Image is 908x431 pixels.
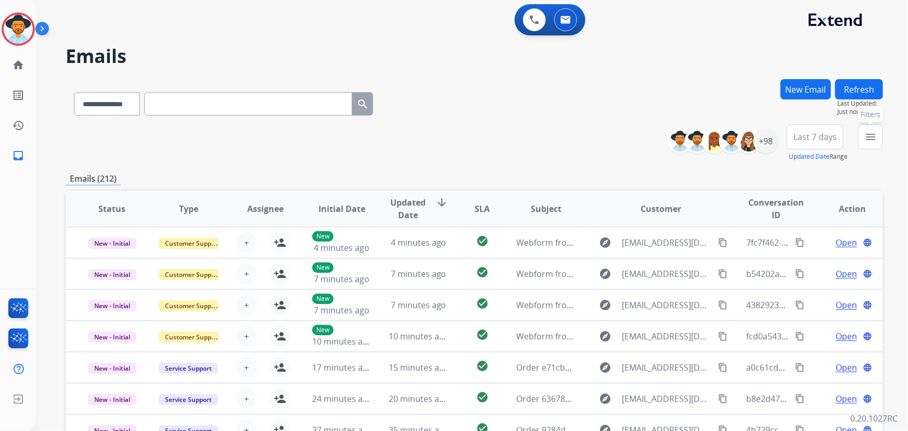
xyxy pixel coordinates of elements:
span: b54202a3-2fd1-4b50-845a-101d49cae899 [746,268,906,280]
span: fcd0a543-e827-4bc1-b295-b4ef3137fbc6 [746,331,901,342]
span: Assignee [247,202,284,215]
mat-icon: content_copy [718,332,727,341]
span: Open [836,236,857,249]
span: 7 minutes ago [314,273,369,285]
span: New - Initial [88,300,136,311]
span: 7 minutes ago [314,305,369,316]
span: 4 minutes ago [314,242,369,253]
button: + [236,232,257,253]
mat-icon: check_circle [476,266,489,278]
mat-icon: person_add [274,361,286,374]
button: + [236,295,257,315]
mat-icon: arrow_downward [436,196,448,209]
mat-icon: check_circle [476,328,489,341]
mat-icon: person_add [274,268,286,280]
mat-icon: content_copy [795,300,804,310]
span: New - Initial [88,394,136,405]
mat-icon: person_add [274,236,286,249]
span: Open [836,361,857,374]
span: Range [789,152,848,161]
span: Last 7 days [794,135,837,139]
mat-icon: search [356,98,369,110]
span: Customer Support [159,332,226,343]
span: New - Initial [88,238,136,249]
span: 4 minutes ago [391,237,446,248]
span: 24 minutes ago [312,393,373,404]
mat-icon: language [863,363,872,372]
mat-icon: language [863,269,872,278]
p: 0.20.1027RC [850,412,898,425]
mat-icon: content_copy [718,300,727,310]
span: Updated Date [389,196,427,221]
button: + [236,263,257,284]
span: Last Updated: [837,99,883,108]
mat-icon: content_copy [718,394,727,403]
mat-icon: language [863,394,872,403]
mat-icon: content_copy [795,332,804,341]
span: Filters [861,109,880,120]
button: Filters [858,124,883,149]
mat-icon: content_copy [718,363,727,372]
span: b8e2d470-7586-4457-a0b5-062f259b5105 [746,393,906,404]
span: Webform from [EMAIL_ADDRESS][DOMAIN_NAME] on [DATE] [517,237,752,248]
mat-icon: content_copy [718,269,727,278]
span: [EMAIL_ADDRESS][DOMAIN_NAME] [622,392,713,405]
mat-icon: content_copy [795,363,804,372]
span: Open [836,330,857,343]
mat-icon: menu [864,131,877,143]
span: SLA [475,202,490,215]
span: New - Initial [88,332,136,343]
button: + [236,388,257,409]
mat-icon: content_copy [795,238,804,247]
button: Refresh [835,79,883,99]
mat-icon: language [863,332,872,341]
img: avatar [4,15,33,44]
p: New [312,294,334,304]
span: Order e71cb995-118d-462c-99fc-dfe7b3e3b171 [517,362,699,373]
span: [EMAIL_ADDRESS][DOMAIN_NAME] [622,268,713,280]
mat-icon: person_add [274,330,286,343]
span: [EMAIL_ADDRESS][DOMAIN_NAME] [622,361,713,374]
mat-icon: explore [599,392,612,405]
span: Open [836,392,857,405]
span: + [244,236,249,249]
span: Initial Date [318,202,365,215]
span: Webform from [EMAIL_ADDRESS][DOMAIN_NAME] on [DATE] [517,268,752,280]
span: 10 minutes ago [312,336,373,347]
span: + [244,392,249,405]
mat-icon: explore [599,268,612,280]
mat-icon: explore [599,330,612,343]
button: New Email [781,79,831,99]
mat-icon: history [12,119,24,132]
mat-icon: check_circle [476,235,489,247]
p: New [312,262,334,273]
span: Open [836,268,857,280]
mat-icon: content_copy [718,238,727,247]
span: New - Initial [88,363,136,374]
span: 7 minutes ago [391,299,446,311]
mat-icon: check_circle [476,360,489,372]
span: Type [179,202,198,215]
div: +98 [753,129,778,154]
span: 15 minutes ago [389,362,449,373]
button: Last 7 days [787,124,843,149]
p: New [312,325,334,335]
span: + [244,299,249,311]
mat-icon: explore [599,236,612,249]
mat-icon: explore [599,299,612,311]
span: New - Initial [88,269,136,280]
button: Updated Date [789,153,829,161]
mat-icon: content_copy [795,269,804,278]
p: Emails (212) [66,172,121,185]
mat-icon: language [863,238,872,247]
span: Conversation ID [746,196,805,221]
span: Webform from [EMAIL_ADDRESS][DOMAIN_NAME] on [DATE] [517,299,752,311]
span: 43829233-e374-4e36-a8e8-4ccc074e9cd8 [746,299,905,311]
mat-icon: explore [599,361,612,374]
span: 10 minutes ago [389,331,449,342]
span: [EMAIL_ADDRESS][DOMAIN_NAME] [622,236,713,249]
mat-icon: list_alt [12,89,24,102]
mat-icon: person_add [274,299,286,311]
span: + [244,361,249,374]
span: Customer Support [159,300,226,311]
